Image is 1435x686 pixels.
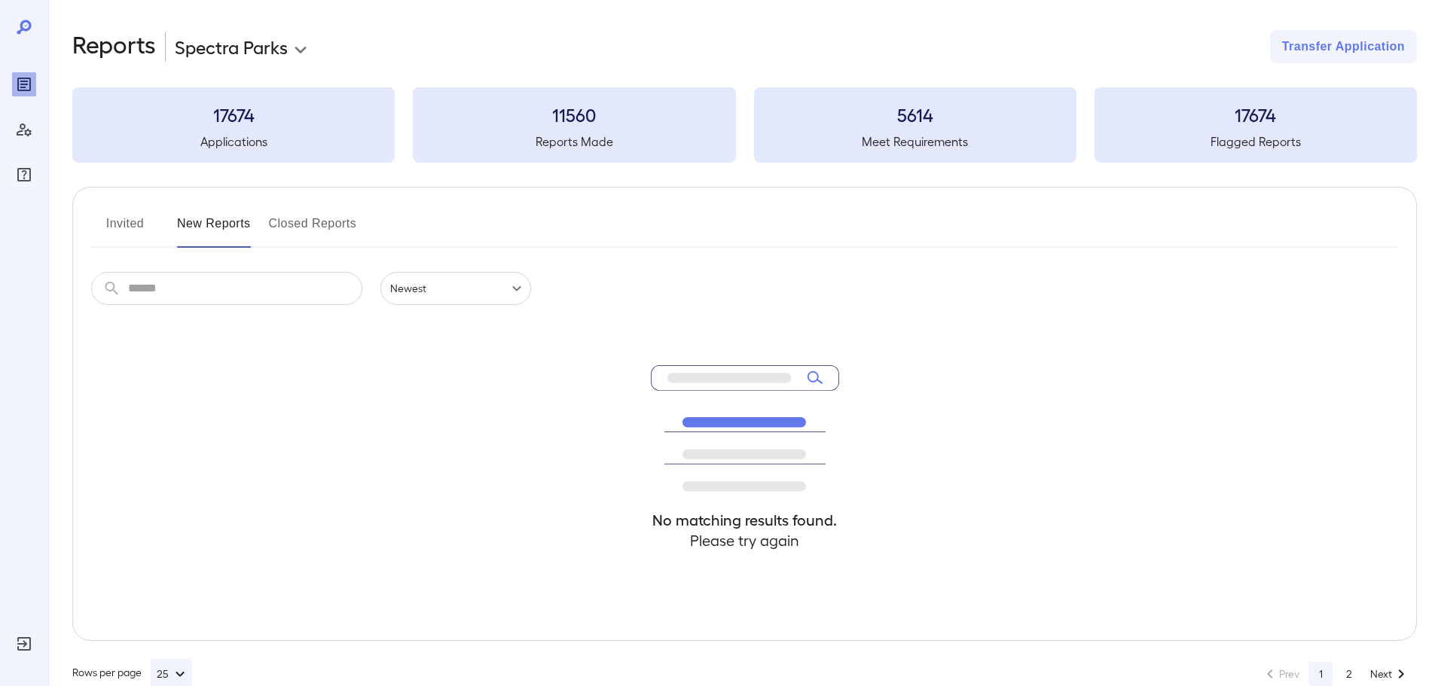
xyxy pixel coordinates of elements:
h3: 5614 [754,102,1076,127]
nav: pagination navigation [1254,662,1417,686]
button: Transfer Application [1270,30,1417,63]
h5: Applications [72,133,395,151]
p: Spectra Parks [175,35,288,59]
button: page 1 [1308,662,1333,686]
div: Log Out [12,632,36,656]
h4: No matching results found. [651,510,839,530]
h3: 17674 [72,102,395,127]
h3: 11560 [413,102,735,127]
div: FAQ [12,163,36,187]
div: Newest [380,272,531,305]
h3: 17674 [1095,102,1417,127]
h4: Please try again [651,530,839,550]
button: Invited [91,212,159,248]
button: Closed Reports [269,212,357,248]
h5: Meet Requirements [754,133,1076,151]
button: Go to page 2 [1337,662,1361,686]
div: Manage Users [12,117,36,142]
h5: Flagged Reports [1095,133,1417,151]
button: Go to next page [1366,662,1415,686]
h5: Reports Made [413,133,735,151]
button: New Reports [177,212,251,248]
div: Reports [12,72,36,96]
h2: Reports [72,30,156,63]
summary: 17674Applications11560Reports Made5614Meet Requirements17674Flagged Reports [72,87,1417,163]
